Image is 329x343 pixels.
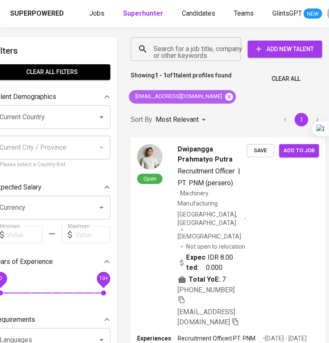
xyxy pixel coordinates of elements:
[178,167,235,175] span: Recruitment Officer
[178,232,242,241] span: [DEMOGRAPHIC_DATA]
[178,252,233,273] div: IDR 8.000.000
[75,226,110,243] input: Value
[277,113,326,126] nav: pagination navigation
[182,9,215,17] span: Candidates
[304,10,322,18] span: NEW
[178,285,235,294] span: [PHONE_NUMBER]
[7,226,42,243] input: Value
[272,9,302,17] span: GlintsGPT
[234,9,254,17] span: Teams
[295,113,308,126] button: page 1
[123,9,163,17] b: Superhunter
[96,202,107,214] button: Open
[178,144,247,164] span: Dwipangga Prahmatyo Putra
[255,44,315,55] span: Add New Talent
[234,8,255,19] a: Teams
[137,334,178,343] p: Experiences
[140,175,160,182] span: Open
[238,166,240,176] span: |
[178,190,218,207] span: Machinery Manufacturing
[129,93,227,101] span: [EMAIL_ADDRESS][DOMAIN_NAME]
[156,115,199,125] p: Most Relevant
[155,72,167,79] b: 1 - 1
[131,71,232,87] p: Showing of talent profiles found
[137,144,162,169] img: 113c667a50ade901d8da654d347c81b3.jpg
[279,144,319,157] button: Add to job
[10,9,64,19] div: Superpowered
[248,41,322,58] button: Add New Talent
[283,145,315,155] span: Add to job
[173,72,176,79] b: 1
[271,74,300,84] span: Clear All
[178,179,233,187] span: PT. PNM (persero)
[131,115,152,125] p: Sort By
[178,308,235,326] span: [EMAIL_ADDRESS][DOMAIN_NAME]
[156,112,209,128] div: Most Relevant
[182,8,217,19] a: Candidates
[99,276,108,282] span: 10+
[189,274,220,285] b: Total YoE:
[247,144,274,157] button: Save
[178,210,247,227] div: [GEOGRAPHIC_DATA], [GEOGRAPHIC_DATA]
[10,9,66,19] a: Superpowered
[272,8,322,19] a: GlintsGPT NEW
[268,71,304,87] button: Clear All
[251,145,270,155] span: Save
[89,9,104,17] span: Jobs
[186,252,206,273] b: Expected:
[96,111,107,123] button: Open
[0,67,104,77] span: Clear All filters
[186,242,245,251] p: Not open to relocation
[123,8,165,19] a: Superhunter
[89,8,106,19] a: Jobs
[129,90,236,104] div: [EMAIL_ADDRESS][DOMAIN_NAME]
[222,274,226,285] span: 7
